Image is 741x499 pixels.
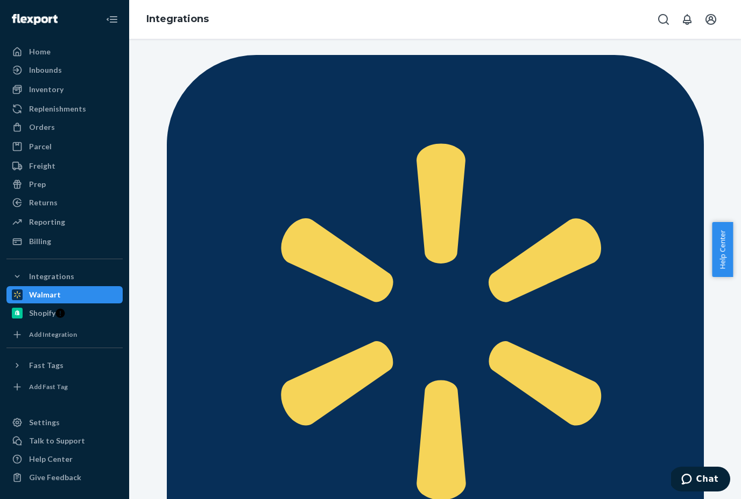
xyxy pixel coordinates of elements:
div: Help Center [29,454,73,465]
div: Add Fast Tag [29,382,68,391]
a: Home [6,43,123,60]
div: Billing [29,236,51,247]
button: Give Feedback [6,469,123,486]
div: Talk to Support [29,435,85,446]
button: Fast Tags [6,357,123,374]
div: Inbounds [29,65,62,75]
div: Inventory [29,84,63,95]
div: Returns [29,197,58,208]
a: Integrations [146,13,209,25]
button: Help Center [712,222,733,277]
div: Orders [29,122,55,133]
a: Settings [6,414,123,431]
button: Integrations [6,268,123,285]
img: Flexport logo [12,14,58,25]
div: Home [29,46,51,57]
div: Fast Tags [29,360,63,371]
a: Help Center [6,451,123,468]
button: Open notifications [676,9,698,30]
a: Shopify [6,304,123,322]
a: Inbounds [6,61,123,79]
div: Freight [29,161,55,171]
div: Add Integration [29,330,77,339]
div: Walmart [29,289,61,300]
a: Orders [6,119,123,136]
div: Parcel [29,141,52,152]
div: Integrations [29,271,74,282]
a: Add Integration [6,326,123,343]
a: Prep [6,176,123,193]
div: Prep [29,179,46,190]
div: Settings [29,417,60,428]
button: Close Navigation [101,9,123,30]
a: Reporting [6,213,123,231]
a: Parcel [6,138,123,155]
a: Billing [6,233,123,250]
a: Replenishments [6,100,123,117]
div: Reporting [29,217,65,227]
a: Add Fast Tag [6,378,123,396]
a: Walmart [6,286,123,303]
button: Talk to Support [6,432,123,449]
div: Replenishments [29,103,86,114]
button: Open account menu [700,9,722,30]
a: Freight [6,157,123,175]
div: Shopify [29,308,55,318]
div: Give Feedback [29,472,81,483]
a: Returns [6,194,123,211]
iframe: Opens a widget where you can chat to one of our agents [671,467,730,494]
a: Inventory [6,81,123,98]
button: Open Search Box [653,9,674,30]
ol: breadcrumbs [138,4,217,35]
